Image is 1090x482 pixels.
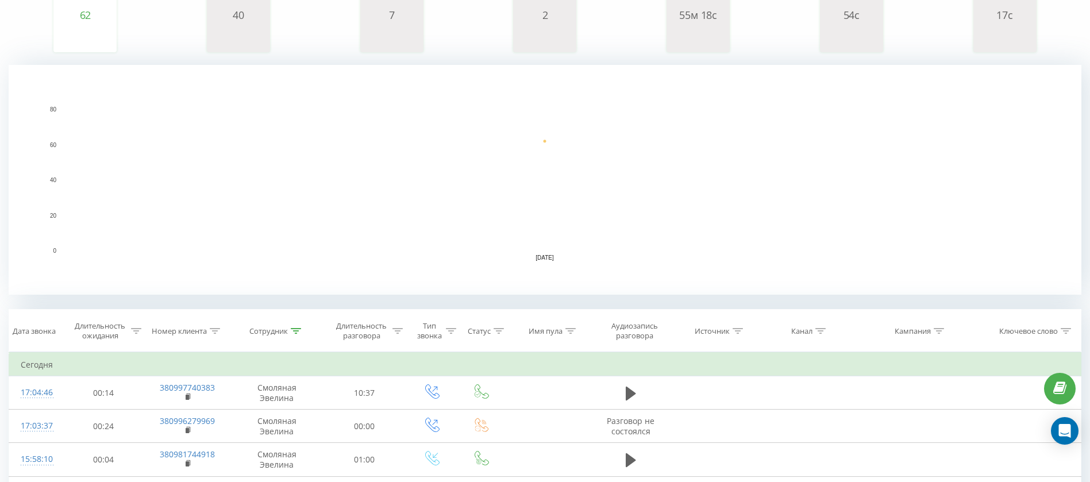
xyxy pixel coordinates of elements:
text: 20 [50,213,57,219]
text: 40 [50,177,57,183]
text: 80 [50,106,57,113]
div: Номер клиента [152,326,207,336]
svg: A chart. [976,21,1034,55]
div: Канал [791,326,812,336]
div: Open Intercom Messenger [1051,417,1079,445]
td: Смоляная Эвелина [230,443,323,476]
div: Аудиозапись разговора [602,321,668,341]
div: Длительность разговора [333,321,390,341]
svg: A chart. [363,21,421,55]
a: 380996279969 [160,415,215,426]
a: 380997740383 [160,382,215,393]
text: 60 [50,142,57,148]
text: [DATE] [536,255,554,261]
div: 17с [976,9,1034,21]
div: Имя пула [529,326,563,336]
div: Длительность ожидания [72,321,128,341]
div: 7 [363,9,421,21]
div: 15:58:10 [21,448,51,471]
td: 00:24 [62,410,145,443]
td: Сегодня [9,353,1081,376]
svg: A chart. [669,21,727,55]
span: Разговор не состоялся [607,415,654,437]
svg: A chart. [210,21,267,55]
td: 10:37 [323,376,406,410]
div: 40 [210,9,267,21]
div: 54с [823,9,880,21]
svg: A chart. [9,65,1081,295]
svg: A chart. [56,21,114,55]
div: 17:04:46 [21,381,51,404]
td: Смоляная Эвелина [230,410,323,443]
div: Сотрудник [249,326,288,336]
svg: A chart. [516,21,573,55]
div: 62 [56,9,114,21]
div: Ключевое слово [999,326,1058,336]
td: 00:00 [323,410,406,443]
div: Дата звонка [13,326,56,336]
div: 2 [516,9,573,21]
div: Источник [695,326,730,336]
div: 17:03:37 [21,415,51,437]
td: Смоляная Эвелина [230,376,323,410]
text: 0 [53,248,56,254]
div: Тип звонка [416,321,442,341]
div: Кампания [895,326,931,336]
div: Статус [468,326,491,336]
a: 380981744918 [160,449,215,460]
td: 00:04 [62,443,145,476]
div: 55м 18с [669,9,727,21]
svg: A chart. [823,21,880,55]
td: 00:14 [62,376,145,410]
td: 01:00 [323,443,406,476]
